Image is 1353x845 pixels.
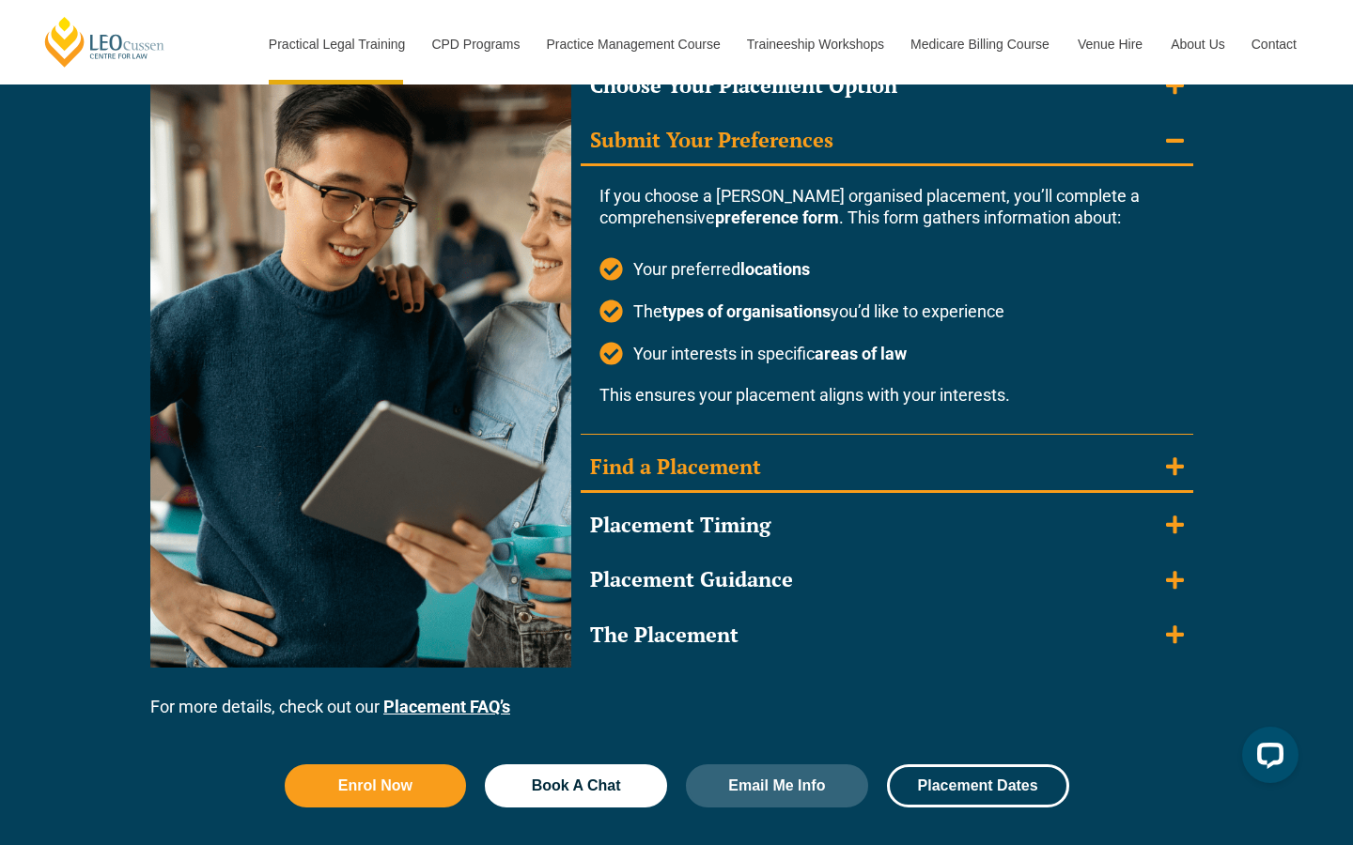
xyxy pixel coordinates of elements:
a: [PERSON_NAME] Centre for Law [42,15,167,69]
a: CPD Programs [417,4,532,84]
span: Your interests in specific [629,343,907,364]
div: Find a Placement [590,453,761,481]
span: Enrol Now [338,778,412,793]
div: The Placement [590,622,739,649]
span: For more details, check out our [150,697,380,716]
a: Placement FAQ’s [383,697,510,716]
a: Practice Management Course [533,4,733,84]
a: Venue Hire [1064,4,1157,84]
p: This ensures your placement aligns with your interests. [599,384,1174,406]
span: The you’d like to experience [629,300,1004,322]
strong: locations [740,259,810,279]
span: Email Me Info [728,778,825,793]
a: Practical Legal Training [255,4,418,84]
strong: preference form [715,207,839,227]
iframe: LiveChat chat widget [1227,719,1306,798]
summary: Submit Your Preferences [581,117,1193,166]
div: Accordion. Open links with Enter or Space, close with Escape, and navigate with Arrow Keys [581,8,1193,657]
strong: types of organisations [662,301,831,321]
span: Book A Chat [532,778,621,793]
summary: The Placement [581,612,1193,658]
summary: Choose Your Placement Option [581,63,1193,109]
a: Medicare Billing Course [896,4,1064,84]
a: About Us [1157,4,1237,84]
a: Traineeship Workshops [733,4,896,84]
a: Enrol Now [285,764,467,807]
a: Email Me Info [686,764,868,807]
a: Contact [1237,4,1311,84]
div: Submit Your Preferences [590,127,833,154]
span: Placement Dates [918,778,1038,793]
div: Placement Guidance [590,566,793,593]
strong: areas of law [815,344,907,363]
summary: Placement Guidance [581,557,1193,603]
p: If you choose a [PERSON_NAME] organised placement, you’ll complete a comprehensive . This form ga... [599,185,1174,229]
summary: Placement Timing [581,502,1193,548]
summary: Find a Placement [581,444,1193,493]
span: Your preferred [629,258,810,280]
div: Choose Your Placement Option [590,72,897,100]
a: Book A Chat [485,764,667,807]
a: Placement Dates [887,764,1069,807]
div: Placement Timing [590,512,770,539]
